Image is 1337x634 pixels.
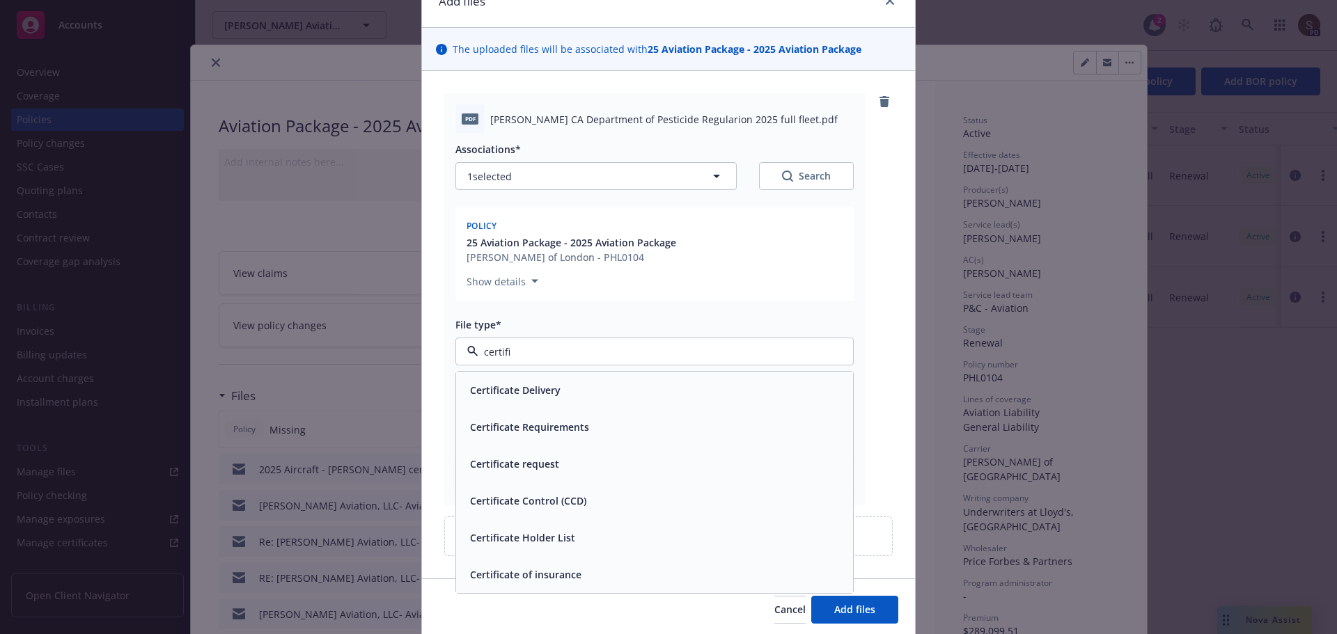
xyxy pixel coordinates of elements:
[811,596,898,624] button: Add files
[774,596,806,624] button: Cancel
[470,420,589,434] button: Certificate Requirements
[834,603,875,616] span: Add files
[444,516,893,556] div: Upload new files
[470,493,586,508] button: Certificate Control (CCD)
[470,530,575,545] button: Certificate Holder List
[470,567,581,582] button: Certificate of insurance
[470,457,559,471] button: Certificate request
[774,603,806,616] span: Cancel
